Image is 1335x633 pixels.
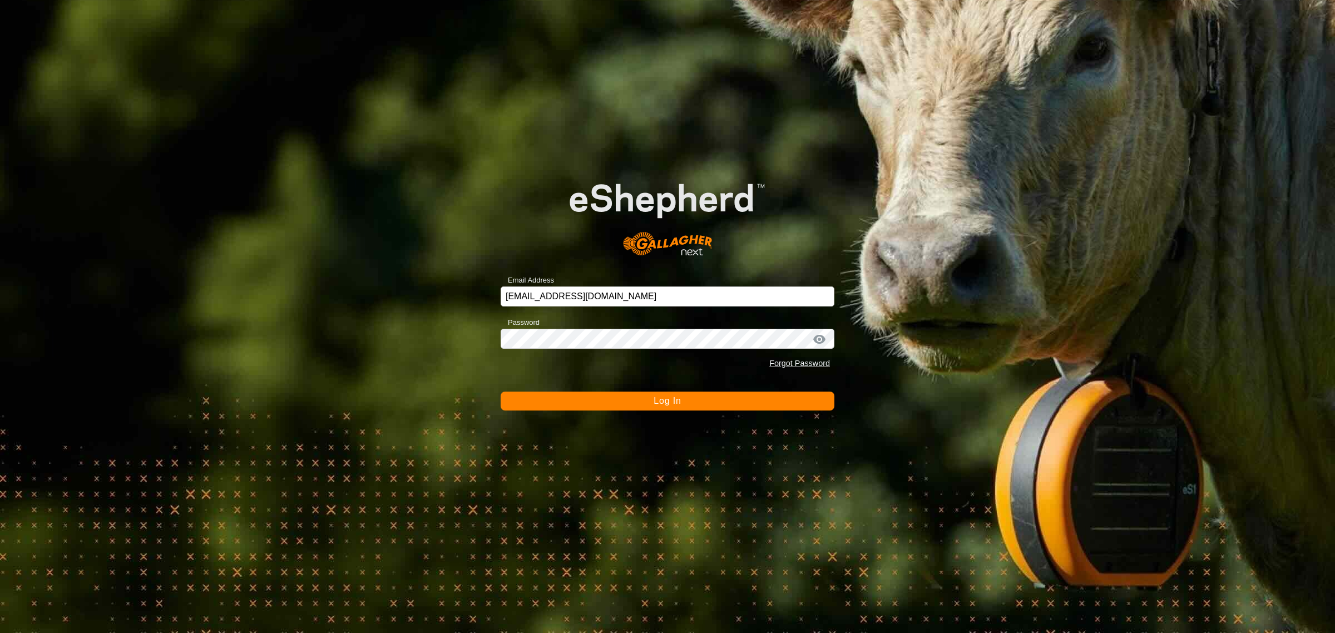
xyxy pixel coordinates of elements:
label: Password [501,317,540,328]
img: E-shepherd Logo [534,156,801,270]
button: Log In [501,392,834,411]
label: Email Address [501,275,554,286]
a: Forgot Password [769,359,830,368]
span: Log In [654,396,681,405]
input: Email Address [501,286,834,306]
